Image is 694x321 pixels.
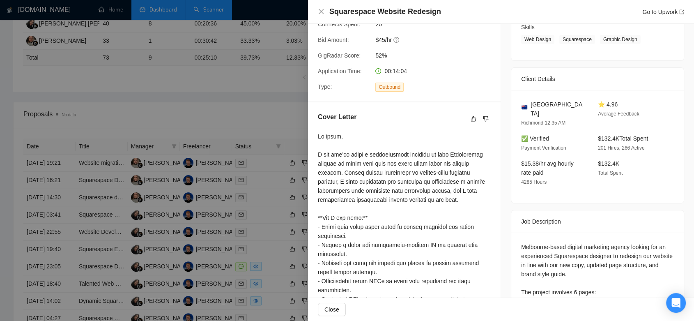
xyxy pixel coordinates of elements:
span: 00:14:04 [384,68,407,74]
span: question-circle [393,37,400,43]
span: Squarespace [559,35,595,44]
button: dislike [481,114,491,124]
span: $45/hr [375,35,499,44]
div: Open Intercom Messenger [666,293,686,313]
span: Average Feedback [598,111,639,117]
span: Richmond 12:35 AM [521,120,565,126]
span: 52% [375,51,499,60]
div: Job Description [521,210,674,233]
button: Close [318,8,324,15]
span: Bid Amount: [318,37,349,43]
span: dislike [483,115,489,122]
img: 🇦🇺 [522,104,527,110]
span: $15.38/hr avg hourly rate paid [521,160,574,176]
span: 4285 Hours [521,179,547,185]
span: Type: [318,83,332,90]
h4: Squarespace Website Redesign [329,7,441,17]
span: ⭐ 4.96 [598,101,618,108]
div: Client Details [521,68,674,90]
h5: Cover Letter [318,112,356,122]
span: Close [324,305,339,314]
button: like [469,114,478,124]
button: Close [318,303,346,316]
span: GigRadar Score: [318,52,361,59]
span: clock-circle [375,68,381,74]
span: like [471,115,476,122]
span: 201 Hires, 266 Active [598,145,644,151]
span: [GEOGRAPHIC_DATA] [531,100,585,118]
span: 20 [375,20,499,29]
span: Connects Spent: [318,21,361,28]
span: Payment Verification [521,145,566,151]
span: Web Design [521,35,554,44]
a: Go to Upworkexport [642,9,684,15]
span: Application Time: [318,68,362,74]
span: $132.4K [598,160,619,167]
span: close [318,8,324,15]
span: export [679,9,684,14]
span: Total Spent [598,170,623,176]
span: Skills [521,24,535,30]
span: Graphic Design [600,35,641,44]
span: Outbound [375,83,404,92]
span: $132.4K Total Spent [598,135,648,142]
span: ✅ Verified [521,135,549,142]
